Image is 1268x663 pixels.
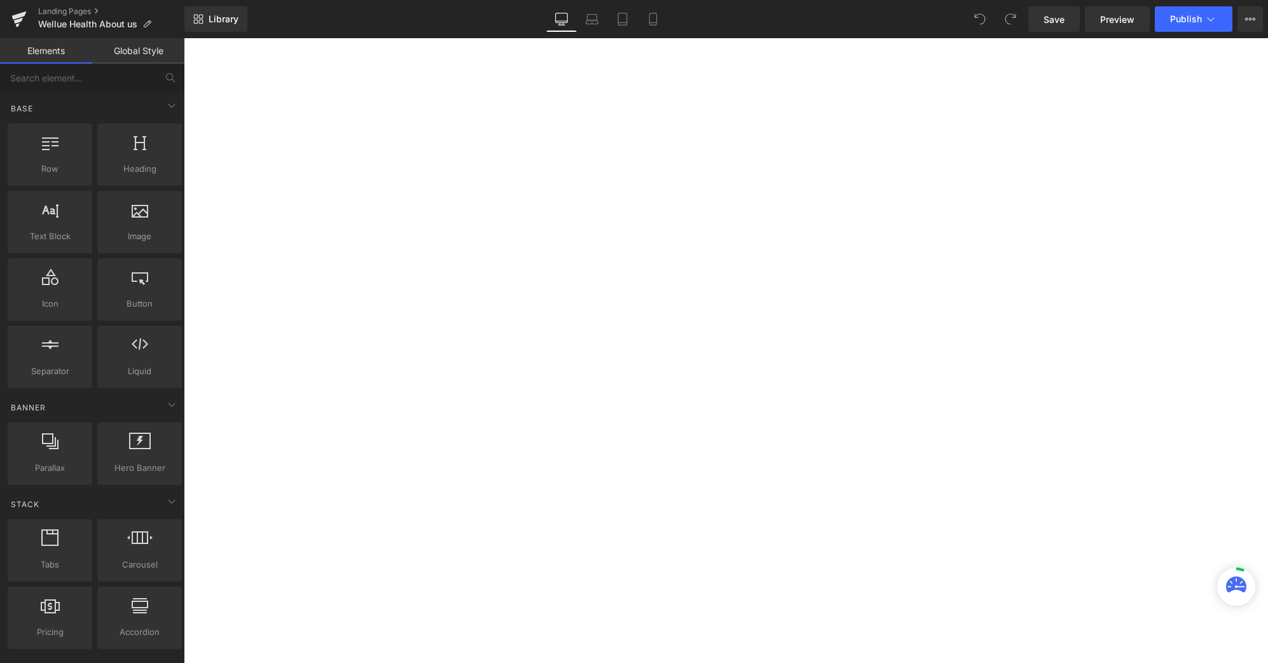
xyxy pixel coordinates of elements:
[11,162,88,176] span: Row
[638,6,668,32] a: Mobile
[1100,13,1134,26] span: Preview
[184,6,247,32] a: New Library
[1170,14,1202,24] span: Publish
[546,6,577,32] a: Desktop
[101,162,178,176] span: Heading
[101,461,178,475] span: Hero Banner
[209,13,238,25] span: Library
[92,38,184,64] a: Global Style
[101,625,178,639] span: Accordion
[101,297,178,311] span: Button
[11,230,88,243] span: Text Block
[1237,6,1263,32] button: More
[101,558,178,571] span: Carousel
[11,625,88,639] span: Pricing
[11,558,88,571] span: Tabs
[1155,6,1232,32] button: Publish
[1085,6,1150,32] a: Preview
[38,19,137,29] span: Wellue Health About us
[577,6,607,32] a: Laptop
[10,498,41,510] span: Stack
[998,6,1023,32] button: Redo
[10,401,47,414] span: Banner
[38,6,184,17] a: Landing Pages
[11,461,88,475] span: Parallax
[967,6,993,32] button: Undo
[607,6,638,32] a: Tablet
[101,365,178,378] span: Liquid
[10,102,34,115] span: Base
[1044,13,1065,26] span: Save
[101,230,178,243] span: Image
[11,297,88,311] span: Icon
[11,365,88,378] span: Separator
